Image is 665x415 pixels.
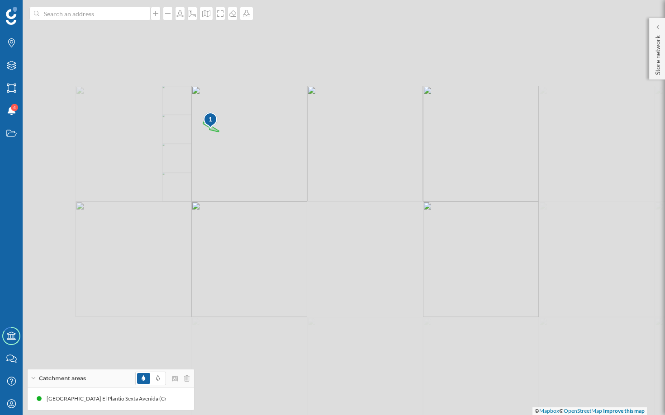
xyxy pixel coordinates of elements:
div: 1 [203,112,217,128]
img: Geoblink Logo [6,7,17,25]
div: [GEOGRAPHIC_DATA] El Plantio Sexta Avenida (Commercial area) [45,394,206,403]
a: Mapbox [539,407,559,414]
a: OpenStreetMap [564,407,602,414]
div: 1 [203,115,218,124]
span: Catchment areas [39,374,86,382]
span: 4 [13,103,16,112]
span: Support [19,6,52,14]
a: Improve this map [603,407,645,414]
img: pois-map-marker.svg [203,112,218,130]
p: Store network [653,32,662,75]
div: © © [532,407,647,415]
